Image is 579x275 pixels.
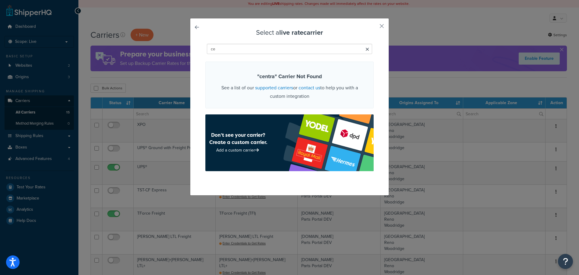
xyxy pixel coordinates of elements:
a: Add a custom carrier [216,147,260,153]
span: Clear search query [365,45,369,54]
input: Search Carriers [207,44,372,54]
button: Open Resource Center [558,254,573,269]
h4: Don’t see your carrier? Create a custom carrier. [209,131,267,146]
h4: " centra " Carrier Not Found [213,72,366,81]
h3: Select a [205,29,374,36]
a: contact us [299,84,320,91]
div: See a list of our or to help you with a custom integration [205,62,374,108]
strong: live rate carrier [279,27,323,37]
a: supported carriers [255,84,293,91]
